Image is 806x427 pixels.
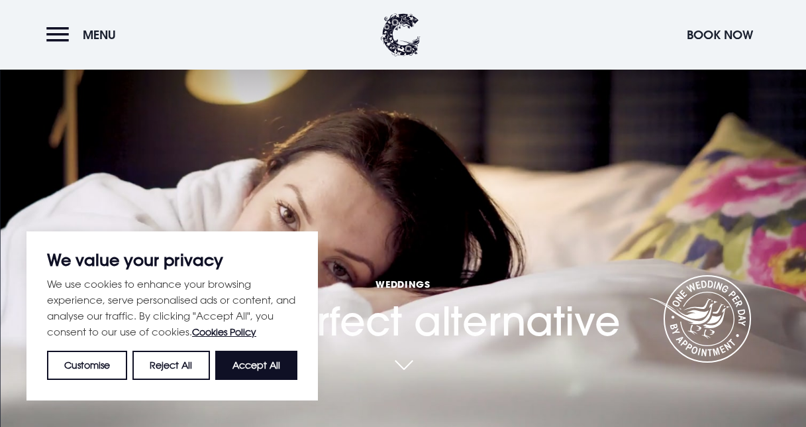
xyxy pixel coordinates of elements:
span: Weddings [185,278,621,290]
a: Cookies Policy [192,326,256,337]
p: We value your privacy [47,252,297,268]
button: Customise [47,351,127,380]
img: Clandeboye Lodge [381,13,421,56]
button: Accept All [215,351,297,380]
button: Menu [46,21,123,49]
p: We use cookies to enhance your browsing experience, serve personalised ads or content, and analys... [47,276,297,340]
div: We value your privacy [26,231,318,400]
h1: The perfect alternative [185,225,621,345]
button: Reject All [132,351,209,380]
button: Book Now [680,21,760,49]
span: Menu [83,27,116,42]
